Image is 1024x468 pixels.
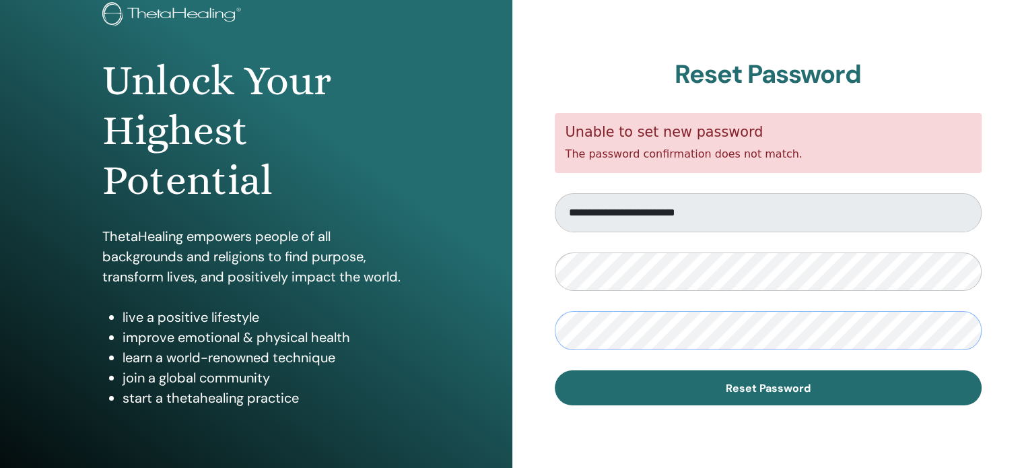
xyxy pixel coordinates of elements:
div: The password confirmation does not match. [555,113,982,173]
h5: Unable to set new password [566,124,971,141]
span: Reset Password [726,381,811,395]
li: live a positive lifestyle [123,307,410,327]
li: improve emotional & physical health [123,327,410,347]
li: start a thetahealing practice [123,388,410,408]
h2: Reset Password [555,59,982,90]
p: ThetaHealing empowers people of all backgrounds and religions to find purpose, transform lives, a... [102,226,410,287]
button: Reset Password [555,370,982,405]
li: learn a world-renowned technique [123,347,410,368]
li: join a global community [123,368,410,388]
h1: Unlock Your Highest Potential [102,56,410,206]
